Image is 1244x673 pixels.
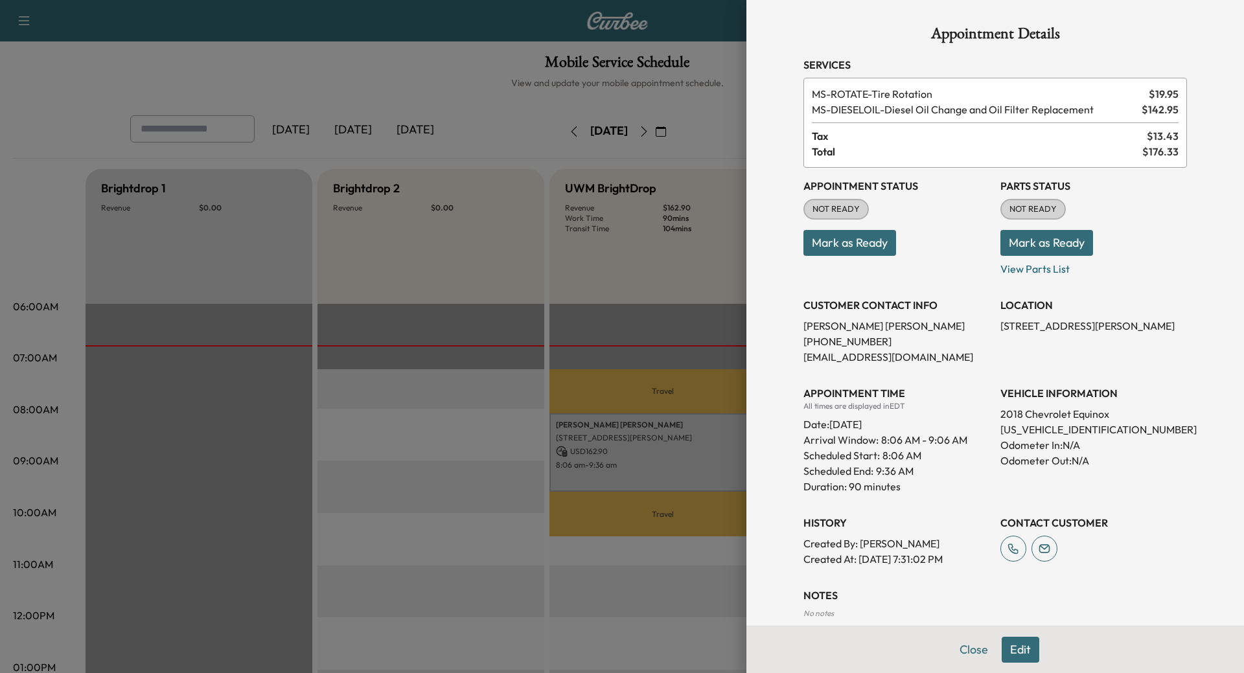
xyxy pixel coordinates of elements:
h3: LOCATION [1000,297,1187,313]
span: $ 142.95 [1142,102,1179,117]
h3: CONTACT CUSTOMER [1000,515,1187,530]
h3: VEHICLE INFORMATION [1000,385,1187,401]
h3: APPOINTMENT TIME [803,385,990,401]
h3: Parts Status [1000,178,1187,194]
p: Duration: 90 minutes [803,479,990,494]
span: 8:06 AM - 9:06 AM [881,432,967,448]
p: Scheduled End: [803,463,873,479]
span: Diesel Oil Change and Oil Filter Replacement [812,102,1136,117]
div: No notes [803,608,1187,619]
span: $ 176.33 [1142,144,1179,159]
p: Arrival Window: [803,432,990,448]
p: [EMAIL_ADDRESS][DOMAIN_NAME] [803,349,990,365]
span: $ 19.95 [1149,86,1179,102]
p: 8:06 AM [882,448,921,463]
p: [STREET_ADDRESS][PERSON_NAME] [1000,318,1187,334]
p: View Parts List [1000,256,1187,277]
h3: NOTES [803,587,1187,603]
p: [PERSON_NAME] [PERSON_NAME] [803,318,990,334]
button: Mark as Ready [1000,230,1093,256]
p: Scheduled Start: [803,448,880,463]
p: Odometer Out: N/A [1000,453,1187,468]
p: Created By : [PERSON_NAME] [803,536,990,551]
h3: Services [803,57,1187,73]
span: Total [812,144,1142,159]
h3: History [803,515,990,530]
p: Created At : [DATE] 7:31:02 PM [803,551,990,567]
span: Tire Rotation [812,86,1144,102]
button: Edit [1002,637,1039,663]
span: NOT READY [805,203,868,216]
p: 9:36 AM [876,463,914,479]
p: 2018 Chevrolet Equinox [1000,406,1187,422]
h1: Appointment Details [803,26,1187,47]
div: All times are displayed in EDT [803,401,990,411]
div: Date: [DATE] [803,411,990,432]
p: [PHONE_NUMBER] [803,334,990,349]
button: Close [951,637,996,663]
p: [US_VEHICLE_IDENTIFICATION_NUMBER] [1000,422,1187,437]
button: Mark as Ready [803,230,896,256]
span: NOT READY [1002,203,1065,216]
p: Odometer In: N/A [1000,437,1187,453]
h3: CUSTOMER CONTACT INFO [803,297,990,313]
span: Tax [812,128,1147,144]
h3: Appointment Status [803,178,990,194]
span: $ 13.43 [1147,128,1179,144]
